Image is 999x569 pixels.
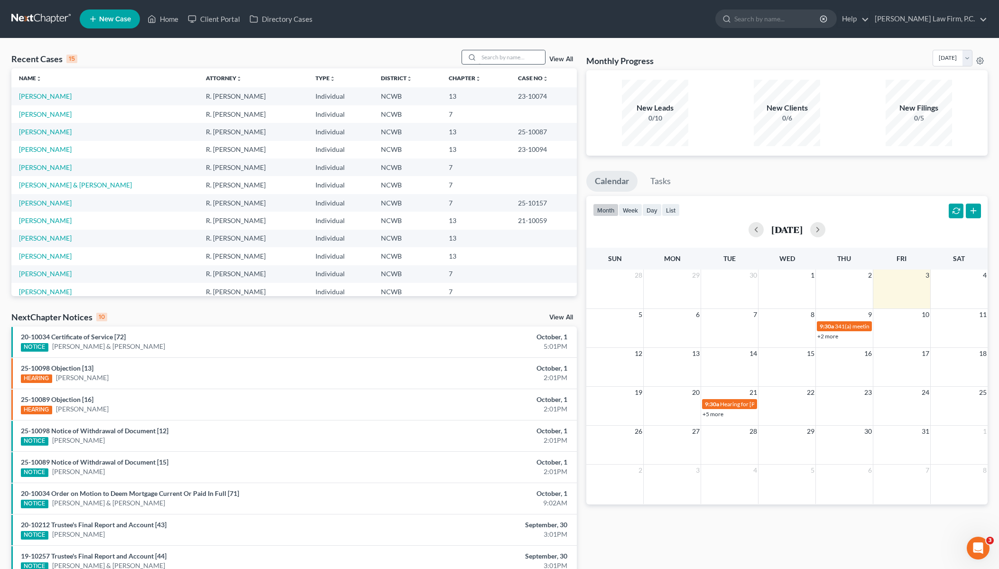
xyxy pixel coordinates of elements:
[391,489,567,498] div: October, 1
[21,500,48,508] div: NOTICE
[21,343,48,352] div: NOTICE
[308,159,373,176] td: Individual
[982,465,988,476] span: 8
[441,105,510,123] td: 7
[52,467,105,476] a: [PERSON_NAME]
[56,404,109,414] a: [PERSON_NAME]
[373,283,441,300] td: NCWB
[978,348,988,359] span: 18
[510,141,577,159] td: 23-10094
[19,216,72,224] a: [PERSON_NAME]
[897,254,906,262] span: Fri
[198,230,308,247] td: R. [PERSON_NAME]
[723,254,736,262] span: Tue
[391,520,567,530] div: September, 30
[925,465,930,476] span: 7
[198,194,308,212] td: R. [PERSON_NAME]
[19,75,42,82] a: Nameunfold_more
[373,87,441,105] td: NCWB
[21,395,93,403] a: 25-10089 Objection [16]
[52,342,165,351] a: [PERSON_NAME] & [PERSON_NAME]
[19,163,72,171] a: [PERSON_NAME]
[19,252,72,260] a: [PERSON_NAME]
[549,56,573,63] a: View All
[921,309,930,320] span: 10
[441,230,510,247] td: 13
[664,254,681,262] span: Mon
[36,76,42,82] i: unfold_more
[198,265,308,283] td: R. [PERSON_NAME]
[198,283,308,300] td: R. [PERSON_NAME]
[19,181,132,189] a: [PERSON_NAME] & [PERSON_NAME]
[921,387,930,398] span: 24
[806,348,815,359] span: 15
[21,437,48,446] div: NOTICE
[391,467,567,476] div: 2:01PM
[510,123,577,140] td: 25-10087
[21,333,126,341] a: 20-10034 Certificate of Service [72]
[373,265,441,283] td: NCWB
[19,199,72,207] a: [PERSON_NAME]
[475,76,481,82] i: unfold_more
[391,404,567,414] div: 2:01PM
[52,530,105,539] a: [PERSON_NAME]
[820,323,834,330] span: 9:30a
[56,373,109,382] a: [PERSON_NAME]
[21,489,239,497] a: 20-10034 Order on Motion to Deem Mortgage Current Or Paid In Full [71]
[642,204,662,216] button: day
[19,270,72,278] a: [PERSON_NAME]
[771,224,803,234] h2: [DATE]
[749,348,758,359] span: 14
[19,288,72,296] a: [PERSON_NAME]
[978,309,988,320] span: 11
[720,401,794,408] span: Hearing for [PERSON_NAME]
[21,468,48,477] div: NOTICE
[634,426,643,437] span: 26
[817,333,838,340] a: +2 more
[586,55,654,66] h3: Monthly Progress
[308,265,373,283] td: Individual
[982,270,988,281] span: 4
[198,176,308,194] td: R. [PERSON_NAME]
[308,141,373,159] td: Individual
[391,436,567,445] div: 2:01PM
[373,212,441,229] td: NCWB
[691,387,701,398] span: 20
[21,531,48,540] div: NOTICE
[52,436,105,445] a: [PERSON_NAME]
[752,309,758,320] span: 7
[52,498,165,508] a: [PERSON_NAME] & [PERSON_NAME]
[441,283,510,300] td: 7
[96,313,107,321] div: 10
[391,373,567,382] div: 2:01PM
[867,309,873,320] span: 9
[863,348,873,359] span: 16
[638,309,643,320] span: 5
[391,530,567,539] div: 3:01PM
[691,270,701,281] span: 29
[143,10,183,28] a: Home
[308,212,373,229] td: Individual
[373,230,441,247] td: NCWB
[863,426,873,437] span: 30
[867,465,873,476] span: 6
[967,537,990,560] iframe: Intercom live chat
[21,552,166,560] a: 19-10257 Trustee's Final Report and Account [44]
[586,171,638,192] a: Calendar
[308,283,373,300] td: Individual
[986,537,994,544] span: 3
[634,270,643,281] span: 28
[308,230,373,247] td: Individual
[21,364,93,372] a: 25-10098 Objection [13]
[198,247,308,265] td: R. [PERSON_NAME]
[441,247,510,265] td: 13
[925,270,930,281] span: 3
[245,10,317,28] a: Directory Cases
[982,426,988,437] span: 1
[619,204,642,216] button: week
[373,176,441,194] td: NCWB
[510,87,577,105] td: 23-10074
[21,521,166,529] a: 20-10212 Trustee's Final Report and Account [43]
[752,465,758,476] span: 4
[608,254,622,262] span: Sun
